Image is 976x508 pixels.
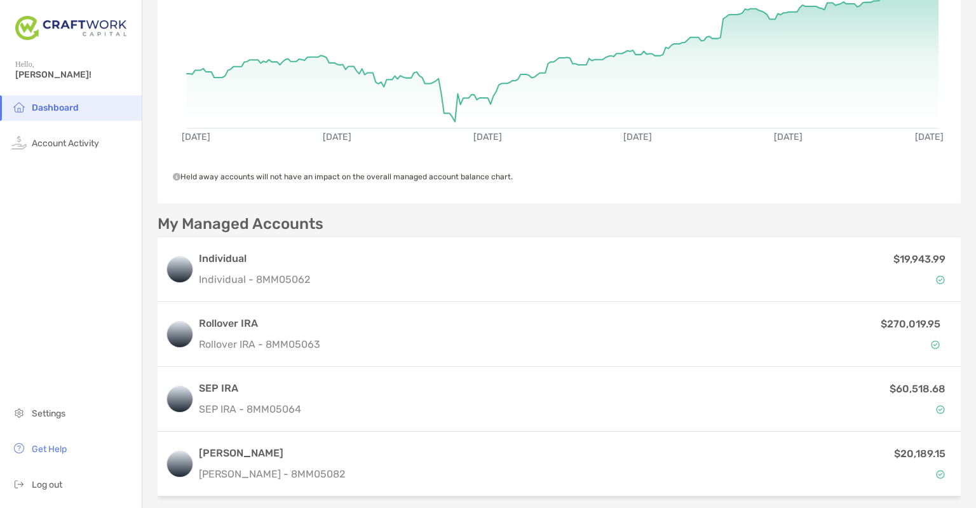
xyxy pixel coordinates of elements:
img: household icon [11,99,27,114]
text: [DATE] [774,132,803,142]
text: [DATE] [182,132,210,142]
h3: SEP IRA [199,381,301,396]
p: $19,943.99 [893,251,945,267]
text: [DATE] [473,132,502,142]
text: [DATE] [623,132,652,142]
span: Settings [32,408,65,419]
img: logo account [167,387,193,412]
p: SEP IRA - 8MM05064 [199,401,301,417]
p: $270,019.95 [881,316,940,332]
img: logo account [167,322,193,347]
img: logo account [167,257,193,282]
p: My Managed Accounts [158,216,323,232]
p: Rollover IRA - 8MM05063 [199,336,701,352]
h3: Rollover IRA [199,316,701,331]
p: $60,518.68 [890,381,945,397]
img: settings icon [11,405,27,420]
img: Zoe Logo [15,5,126,51]
span: [PERSON_NAME]! [15,69,134,80]
span: Log out [32,479,62,490]
span: Dashboard [32,102,79,113]
h3: [PERSON_NAME] [199,446,345,461]
span: Held away accounts will not have an impact on the overall managed account balance chart. [173,172,513,181]
h3: Individual [199,251,310,266]
p: [PERSON_NAME] - 8MM05082 [199,466,345,482]
p: Individual - 8MM05062 [199,271,310,287]
img: logout icon [11,476,27,491]
img: Account Status icon [931,340,940,349]
img: logo account [167,451,193,477]
text: [DATE] [915,132,944,142]
text: [DATE] [323,132,351,142]
img: get-help icon [11,441,27,456]
p: $20,189.15 [894,446,945,462]
span: Account Activity [32,138,99,149]
img: Account Status icon [936,405,945,414]
span: Get Help [32,444,67,455]
img: Account Status icon [936,275,945,284]
img: activity icon [11,135,27,150]
img: Account Status icon [936,470,945,479]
